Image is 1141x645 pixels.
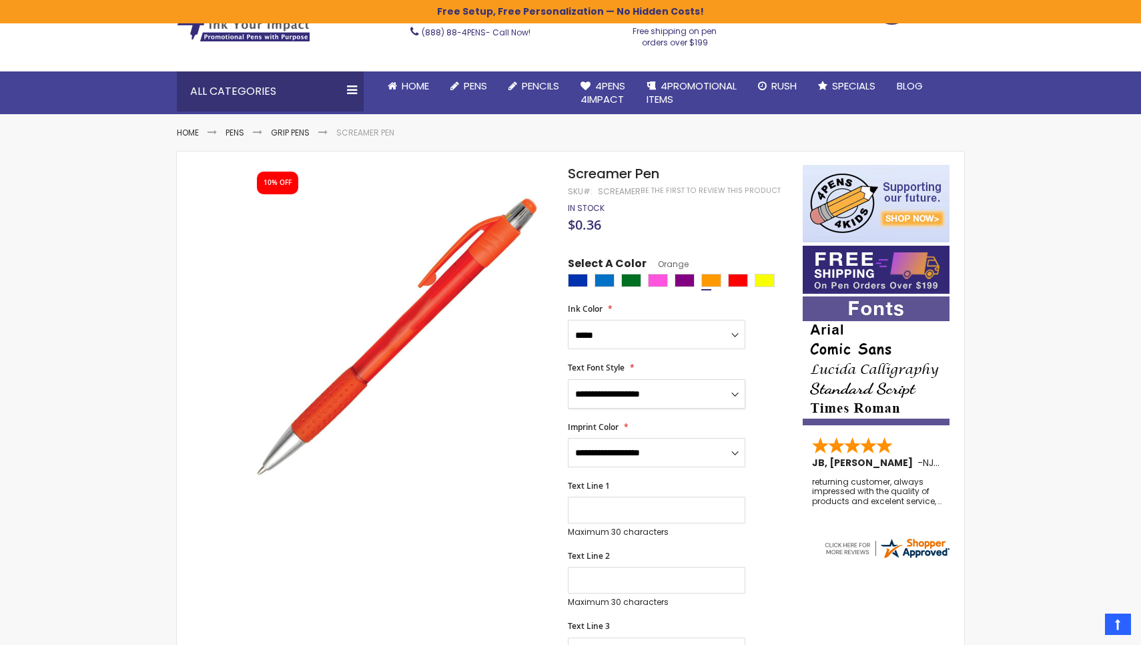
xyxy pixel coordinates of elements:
[245,184,550,489] img: screamer_orange_1.jpg
[568,527,745,537] p: Maximum 30 characters
[598,186,641,197] div: Screamer
[568,203,605,214] div: Availability
[177,71,364,112] div: All Categories
[747,71,807,101] a: Rush
[568,274,588,287] div: Blue
[464,79,487,93] span: Pens
[568,202,605,214] span: In stock
[422,27,530,38] span: - Call Now!
[803,246,949,294] img: Free shipping on orders over $199
[1105,614,1131,635] a: Top
[771,79,797,93] span: Rush
[636,71,747,115] a: 4PROMOTIONALITEMS
[568,186,593,197] strong: SKU
[498,71,570,101] a: Pencils
[422,27,486,38] a: (888) 88-4PENS
[886,71,933,101] a: Blog
[402,79,429,93] span: Home
[812,477,941,506] div: returning customer, always impressed with the quality of products and excelent service, will retu...
[568,620,610,632] span: Text Line 3
[807,71,886,101] a: Specials
[570,71,636,115] a: 4Pens4impact
[568,216,601,234] span: $0.36
[648,274,668,287] div: Pink
[728,274,748,287] div: Red
[595,274,615,287] div: Blue Light
[619,21,731,47] div: Free shipping on pen orders over $199
[701,274,721,287] div: Orange
[803,296,949,425] img: font-personalization-examples
[568,550,610,562] span: Text Line 2
[177,127,199,138] a: Home
[675,274,695,287] div: Purple
[226,127,244,138] a: Pens
[568,256,647,274] span: Select A Color
[581,79,625,106] span: 4Pens 4impact
[647,258,689,270] span: Orange
[812,456,917,469] span: JB, [PERSON_NAME]
[568,164,659,183] span: Screamer Pen
[568,421,619,433] span: Imprint Color
[755,274,775,287] div: Yellow
[823,536,951,560] img: 4pens.com widget logo
[923,456,939,469] span: NJ
[832,79,875,93] span: Specials
[271,127,310,138] a: Grip Pens
[522,79,559,93] span: Pencils
[440,71,498,101] a: Pens
[621,274,641,287] div: Green
[647,79,737,106] span: 4PROMOTIONAL ITEMS
[823,552,951,563] a: 4pens.com certificate URL
[568,362,625,373] span: Text Font Style
[803,165,949,242] img: 4pens 4 kids
[336,128,394,138] li: Screamer Pen
[568,597,745,608] p: Maximum 30 characters
[264,178,292,188] div: 10% OFF
[917,456,1034,469] span: - ,
[377,71,440,101] a: Home
[897,79,923,93] span: Blog
[568,303,603,314] span: Ink Color
[568,480,610,491] span: Text Line 1
[641,186,781,196] a: Be the first to review this product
